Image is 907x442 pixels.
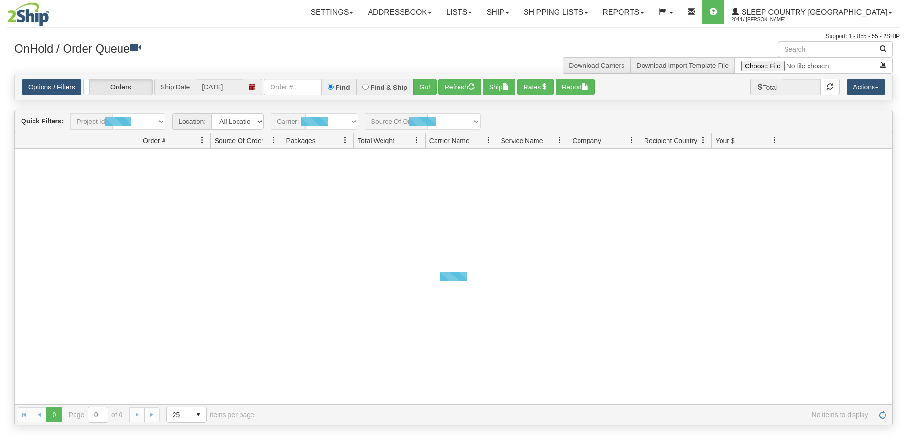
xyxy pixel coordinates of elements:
a: Download Carriers [569,62,624,69]
a: Ship [479,0,516,24]
a: Lists [439,0,479,24]
span: items per page [166,407,254,423]
input: Import [735,57,874,74]
span: Ship Date [154,79,196,95]
span: Packages [286,136,315,145]
a: Your $ filter column settings [766,132,783,148]
div: Support: 1 - 855 - 55 - 2SHIP [7,33,900,41]
a: Recipient Country filter column settings [695,132,711,148]
div: grid toolbar [15,110,892,133]
button: Refresh [438,79,481,95]
button: Actions [847,79,885,95]
a: Carrier Name filter column settings [481,132,497,148]
button: Rates [517,79,554,95]
a: Source Of Order filter column settings [265,132,282,148]
button: Search [874,41,893,57]
span: Total Weight [358,136,394,145]
span: 25 [173,410,185,420]
button: Ship [483,79,515,95]
input: Search [778,41,874,57]
span: Page 0 [46,407,62,422]
span: Total [750,79,783,95]
span: Sleep Country [GEOGRAPHIC_DATA] [739,8,887,16]
label: Find & Ship [371,84,408,91]
a: Shipping lists [516,0,595,24]
h3: OnHold / Order Queue [14,41,447,55]
button: Report [556,79,595,95]
span: Source Of Order [215,136,264,145]
a: Service Name filter column settings [552,132,568,148]
span: Carrier Name [429,136,470,145]
a: Addressbook [361,0,439,24]
a: Order # filter column settings [194,132,210,148]
span: select [191,407,206,422]
span: Location: [172,113,211,130]
span: Page sizes drop down [166,407,207,423]
a: Settings [303,0,361,24]
span: Order # [143,136,165,145]
a: Reports [595,0,651,24]
a: Download Import Template File [636,62,729,69]
input: Order # [264,79,321,95]
span: Service Name [501,136,543,145]
a: Total Weight filter column settings [409,132,425,148]
a: Packages filter column settings [337,132,353,148]
a: Company filter column settings [623,132,640,148]
span: Company [572,136,601,145]
a: Sleep Country [GEOGRAPHIC_DATA] 2044 / [PERSON_NAME] [724,0,899,24]
span: No items to display [268,411,868,419]
a: Options / Filters [22,79,81,95]
label: Orders [84,79,152,95]
span: 2044 / [PERSON_NAME] [732,15,803,24]
a: Refresh [875,407,890,422]
span: Your $ [716,136,735,145]
span: Page of 0 [69,407,123,423]
label: Quick Filters: [21,116,64,126]
label: Find [336,84,350,91]
img: logo2044.jpg [7,2,49,26]
button: Go! [413,79,437,95]
span: Recipient Country [644,136,697,145]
